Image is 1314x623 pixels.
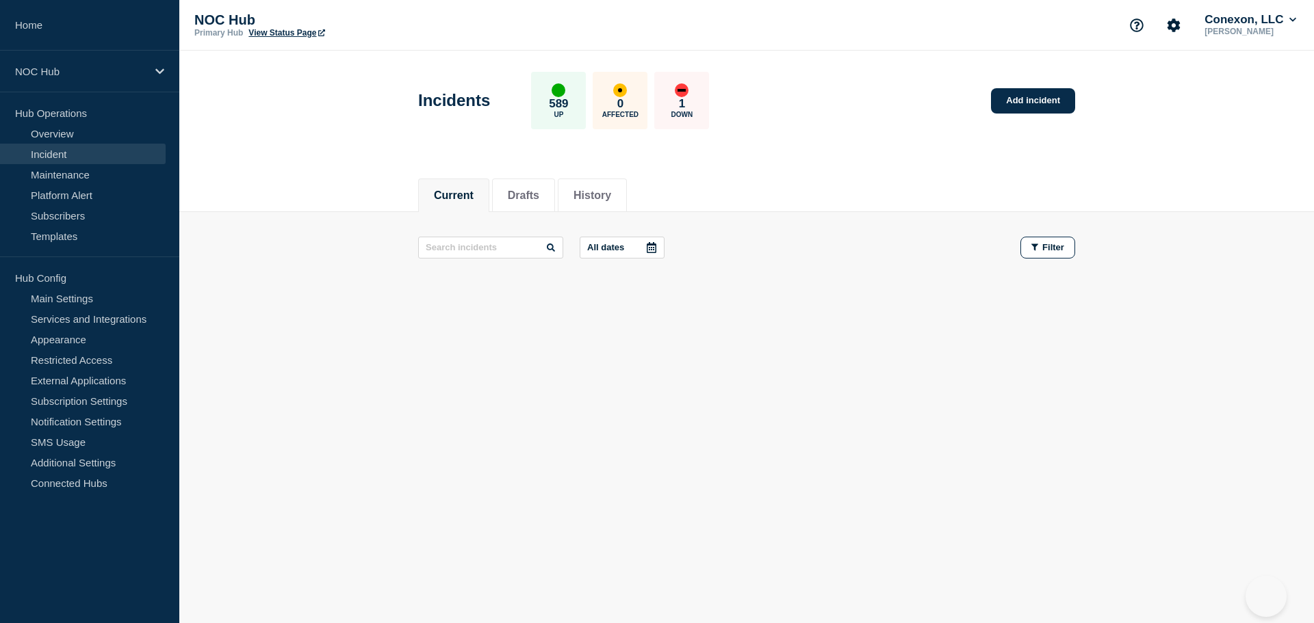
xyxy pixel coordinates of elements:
[508,189,539,202] button: Drafts
[587,242,624,252] p: All dates
[418,91,490,110] h1: Incidents
[991,88,1075,114] a: Add incident
[418,237,563,259] input: Search incidents
[1042,242,1064,252] span: Filter
[1202,27,1299,36] p: [PERSON_NAME]
[434,189,474,202] button: Current
[194,28,243,38] p: Primary Hub
[554,111,563,118] p: Up
[574,189,611,202] button: History
[1020,237,1075,259] button: Filter
[194,12,468,28] p: NOC Hub
[602,111,639,118] p: Affected
[1246,576,1287,617] iframe: Help Scout Beacon - Open
[613,83,627,97] div: affected
[552,83,565,97] div: up
[1122,11,1151,40] button: Support
[549,97,568,111] p: 589
[679,97,685,111] p: 1
[1202,13,1299,27] button: Conexon, LLC
[671,111,693,118] p: Down
[1159,11,1188,40] button: Account settings
[15,66,146,77] p: NOC Hub
[248,28,324,38] a: View Status Page
[675,83,688,97] div: down
[617,97,623,111] p: 0
[580,237,665,259] button: All dates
